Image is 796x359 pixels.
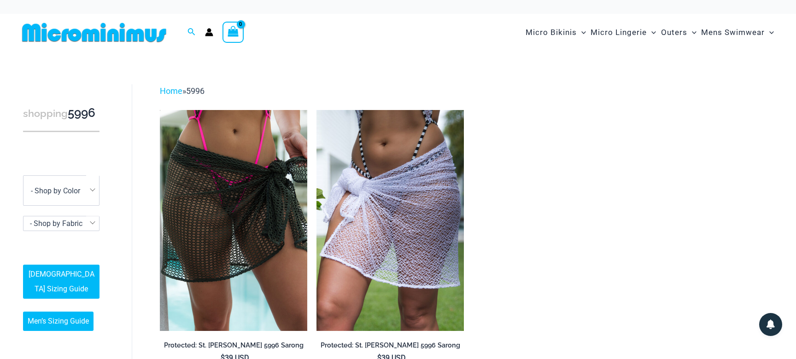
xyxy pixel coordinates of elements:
[160,341,307,353] a: Protected: St. [PERSON_NAME] 5996 Sarong
[23,216,99,231] span: - Shop by Fabric
[647,21,656,44] span: Menu Toggle
[23,108,68,119] span: shopping
[526,21,577,44] span: Micro Bikinis
[659,18,699,46] a: OutersMenu ToggleMenu Toggle
[523,18,588,46] a: Micro BikinisMenu ToggleMenu Toggle
[160,86,182,96] a: Home
[701,21,765,44] span: Mens Swimwear
[687,21,696,44] span: Menu Toggle
[23,105,99,122] h3: 5996
[316,341,464,353] a: Protected: St. [PERSON_NAME] 5996 Sarong
[661,21,687,44] span: Outers
[316,110,464,331] a: Inferno Mesh Black White 8561 One Piece St Martin White 5996 Sarong 10Inferno Mesh Black White 85...
[316,110,464,331] img: Inferno Mesh Black White 8561 One Piece St Martin White 5996 Sarong 10
[160,110,307,331] a: Inferno Mesh Olive Fuchsia 8561 One Piece St Martin Khaki 5996 Sarong 04Inferno Mesh Olive Fuchsi...
[23,175,99,206] span: - Shop by Color
[23,176,99,205] span: - Shop by Color
[316,341,464,350] h2: Protected: St. [PERSON_NAME] 5996 Sarong
[186,86,205,96] span: 5996
[222,22,244,43] a: View Shopping Cart, empty
[23,265,99,299] a: [DEMOGRAPHIC_DATA] Sizing Guide
[18,22,170,43] img: MM SHOP LOGO FLAT
[160,86,205,96] span: »
[522,17,778,48] nav: Site Navigation
[765,21,774,44] span: Menu Toggle
[23,312,94,331] a: Men’s Sizing Guide
[30,219,82,228] span: - Shop by Fabric
[160,110,307,331] img: Inferno Mesh Olive Fuchsia 8561 One Piece St Martin Khaki 5996 Sarong 04
[588,18,658,46] a: Micro LingerieMenu ToggleMenu Toggle
[577,21,586,44] span: Menu Toggle
[160,341,307,350] h2: Protected: St. [PERSON_NAME] 5996 Sarong
[591,21,647,44] span: Micro Lingerie
[699,18,776,46] a: Mens SwimwearMenu ToggleMenu Toggle
[187,27,196,38] a: Search icon link
[31,186,80,195] span: - Shop by Color
[205,28,213,36] a: Account icon link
